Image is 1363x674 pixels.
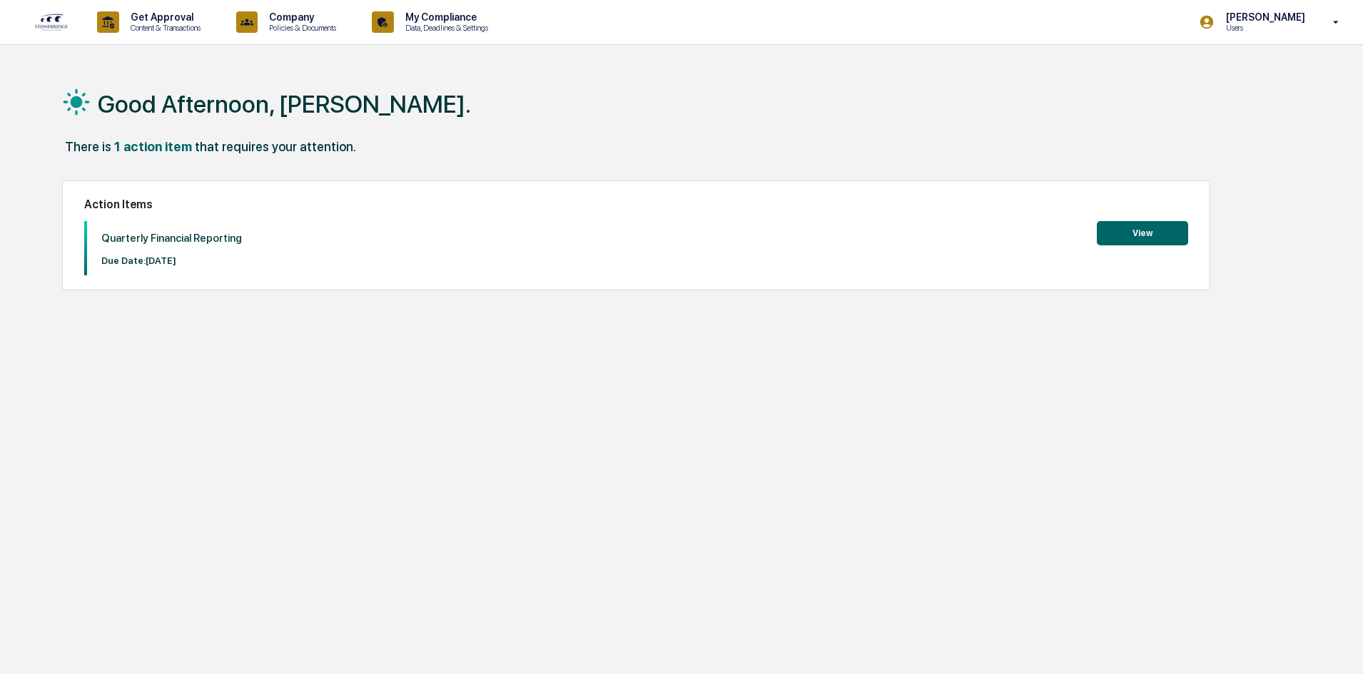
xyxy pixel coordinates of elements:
div: There is [65,139,111,154]
img: logo [34,13,69,31]
p: Get Approval [119,11,208,23]
p: Policies & Documents [258,23,343,33]
h1: Good Afternoon, [PERSON_NAME]. [98,90,471,118]
div: that requires your attention. [195,139,356,154]
p: My Compliance [394,11,495,23]
p: Due Date: [DATE] [101,255,242,266]
a: View [1097,225,1188,239]
button: View [1097,221,1188,245]
p: Company [258,11,343,23]
p: Data, Deadlines & Settings [394,23,495,33]
div: 1 action item [114,139,192,154]
p: Quarterly Financial Reporting [101,232,242,245]
p: Users [1215,23,1312,33]
p: [PERSON_NAME] [1215,11,1312,23]
p: Content & Transactions [119,23,208,33]
h2: Action Items [84,198,1188,211]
